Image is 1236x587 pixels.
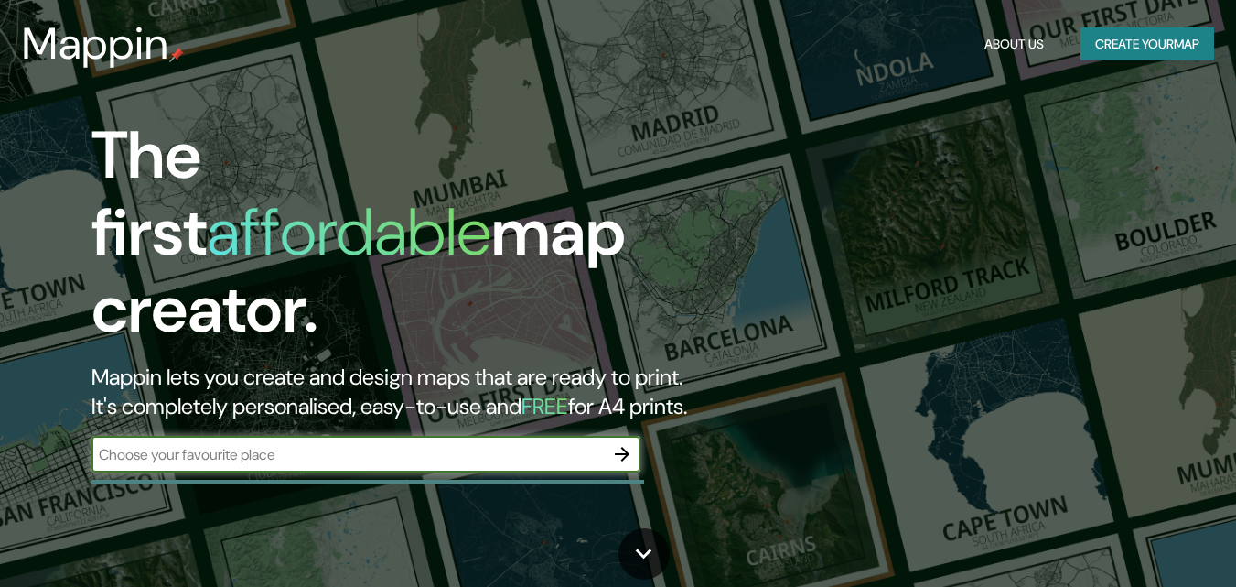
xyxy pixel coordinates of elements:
[521,392,568,420] h5: FREE
[22,18,169,70] h3: Mappin
[91,117,710,363] h1: The first map creator.
[1080,27,1214,61] button: Create yourmap
[207,190,491,275] h1: affordable
[169,48,184,62] img: mappin-pin
[91,363,710,421] h2: Mappin lets you create and design maps that are ready to print. It's completely personalised, eas...
[977,27,1051,61] button: About Us
[91,444,604,465] input: Choose your favourite place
